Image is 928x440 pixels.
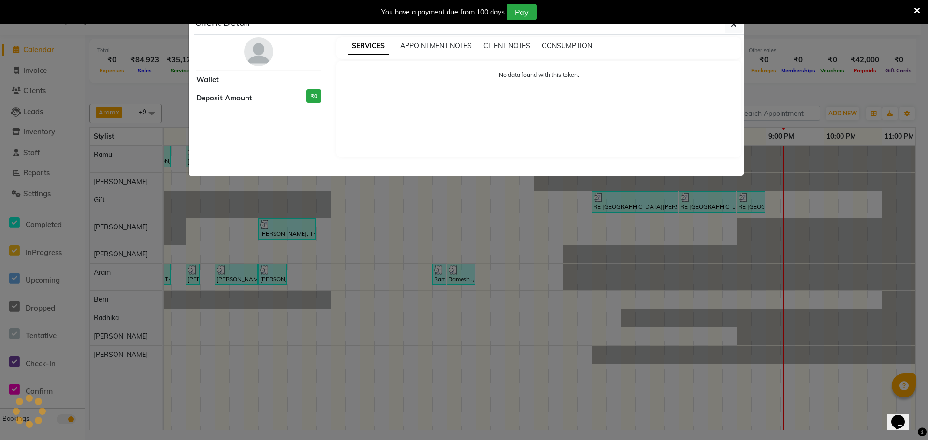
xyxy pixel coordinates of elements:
[542,42,592,50] span: CONSUMPTION
[306,89,321,103] h3: ₹0
[196,93,252,104] span: Deposit Amount
[507,4,537,20] button: Pay
[887,401,918,430] iframe: chat widget
[400,42,472,50] span: APPOINTMENT NOTES
[346,71,732,79] p: No data found with this token.
[244,37,273,66] img: avatar
[348,38,389,55] span: SERVICES
[381,7,505,17] div: You have a payment due from 100 days
[196,74,219,85] span: Wallet
[483,42,530,50] span: CLIENT NOTES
